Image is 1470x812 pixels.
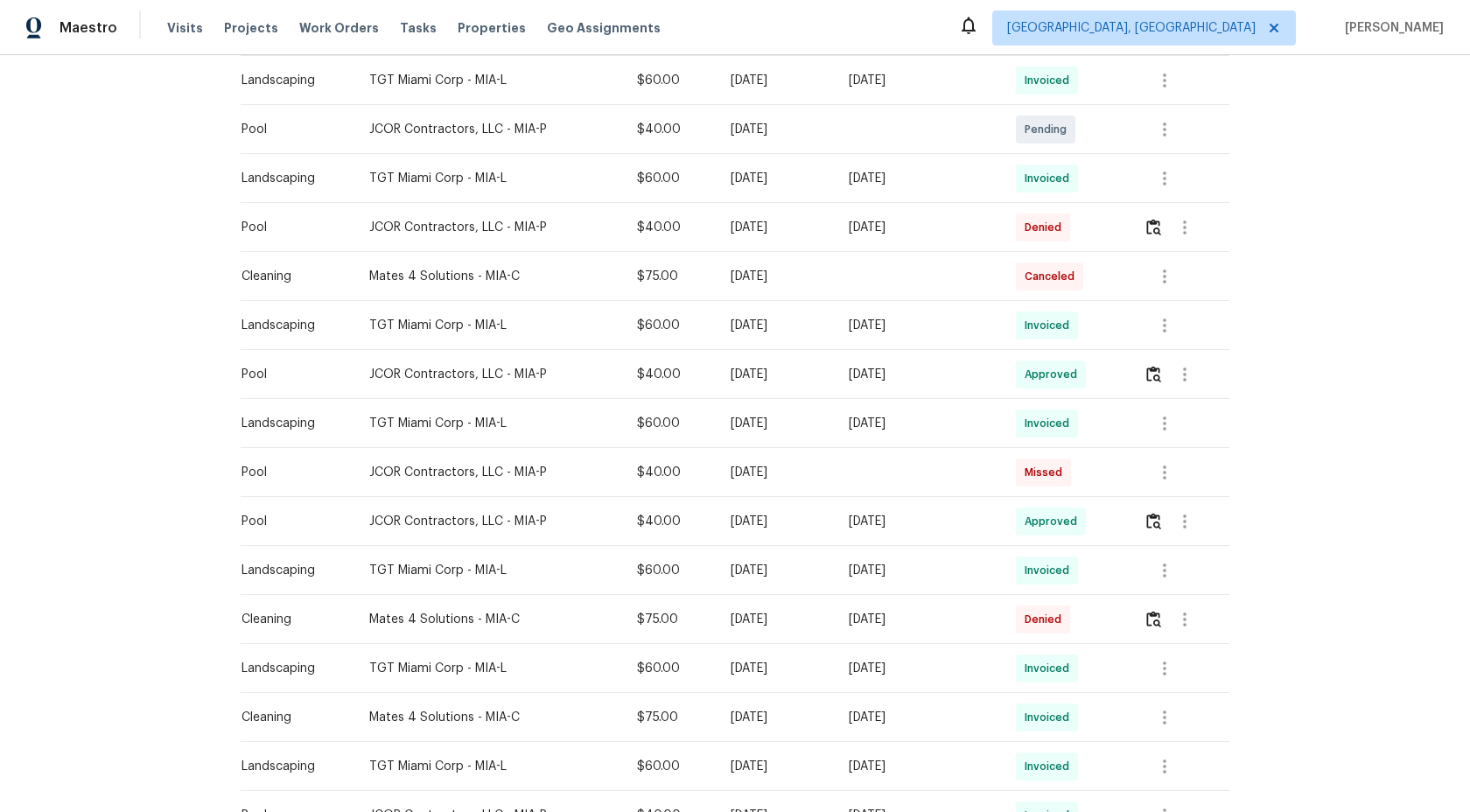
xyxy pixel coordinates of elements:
[241,513,341,530] div: Pool
[1025,72,1076,89] span: Invoiced
[637,317,703,334] div: $60.00
[1146,366,1161,382] img: Review Icon
[1025,513,1084,530] span: Approved
[299,19,379,37] span: Work Orders
[241,170,341,187] div: Landscaping
[369,758,609,775] div: TGT Miami Corp - MIA-L
[167,19,203,37] span: Visits
[731,562,821,579] div: [DATE]
[241,219,341,236] div: Pool
[400,22,437,34] span: Tasks
[241,317,341,334] div: Landscaping
[369,513,609,530] div: JCOR Contractors, LLC - MIA-P
[241,72,341,89] div: Landscaping
[731,758,821,775] div: [DATE]
[849,72,988,89] div: [DATE]
[241,611,341,628] div: Cleaning
[731,513,821,530] div: [DATE]
[241,758,341,775] div: Landscaping
[1025,415,1076,432] span: Invoiced
[547,19,661,37] span: Geo Assignments
[1025,660,1076,677] span: Invoiced
[369,562,609,579] div: TGT Miami Corp - MIA-L
[849,611,988,628] div: [DATE]
[637,72,703,89] div: $60.00
[849,513,988,530] div: [DATE]
[637,464,703,481] div: $40.00
[637,611,703,628] div: $75.00
[731,219,821,236] div: [DATE]
[1025,611,1068,628] span: Denied
[369,219,609,236] div: JCOR Contractors, LLC - MIA-P
[849,562,988,579] div: [DATE]
[849,758,988,775] div: [DATE]
[731,709,821,726] div: [DATE]
[637,268,703,285] div: $75.00
[731,170,821,187] div: [DATE]
[1025,268,1081,285] span: Canceled
[731,415,821,432] div: [DATE]
[241,464,341,481] div: Pool
[1025,366,1084,383] span: Approved
[369,121,609,138] div: JCOR Contractors, LLC - MIA-P
[637,709,703,726] div: $75.00
[637,121,703,138] div: $40.00
[637,562,703,579] div: $60.00
[241,562,341,579] div: Landscaping
[849,366,988,383] div: [DATE]
[849,709,988,726] div: [DATE]
[1144,598,1164,640] button: Review Icon
[849,170,988,187] div: [DATE]
[731,464,821,481] div: [DATE]
[1144,206,1164,248] button: Review Icon
[1144,353,1164,395] button: Review Icon
[241,709,341,726] div: Cleaning
[1025,758,1076,775] span: Invoiced
[1025,562,1076,579] span: Invoiced
[731,317,821,334] div: [DATE]
[1007,19,1256,37] span: [GEOGRAPHIC_DATA], [GEOGRAPHIC_DATA]
[1025,170,1076,187] span: Invoiced
[241,366,341,383] div: Pool
[241,268,341,285] div: Cleaning
[637,513,703,530] div: $40.00
[458,19,526,37] span: Properties
[731,121,821,138] div: [DATE]
[369,72,609,89] div: TGT Miami Corp - MIA-L
[369,366,609,383] div: JCOR Contractors, LLC - MIA-P
[731,660,821,677] div: [DATE]
[369,660,609,677] div: TGT Miami Corp - MIA-L
[1025,121,1074,138] span: Pending
[731,366,821,383] div: [DATE]
[1025,219,1068,236] span: Denied
[849,317,988,334] div: [DATE]
[241,660,341,677] div: Landscaping
[1025,464,1069,481] span: Missed
[637,170,703,187] div: $60.00
[1144,500,1164,542] button: Review Icon
[849,219,988,236] div: [DATE]
[1146,513,1161,529] img: Review Icon
[369,415,609,432] div: TGT Miami Corp - MIA-L
[369,709,609,726] div: Mates 4 Solutions - MIA-C
[369,464,609,481] div: JCOR Contractors, LLC - MIA-P
[369,268,609,285] div: Mates 4 Solutions - MIA-C
[637,415,703,432] div: $60.00
[241,415,341,432] div: Landscaping
[849,660,988,677] div: [DATE]
[241,121,341,138] div: Pool
[849,415,988,432] div: [DATE]
[637,219,703,236] div: $40.00
[1146,219,1161,235] img: Review Icon
[1025,317,1076,334] span: Invoiced
[637,366,703,383] div: $40.00
[369,317,609,334] div: TGT Miami Corp - MIA-L
[731,268,821,285] div: [DATE]
[369,170,609,187] div: TGT Miami Corp - MIA-L
[731,611,821,628] div: [DATE]
[637,660,703,677] div: $60.00
[1025,709,1076,726] span: Invoiced
[1338,19,1444,37] span: [PERSON_NAME]
[1146,611,1161,627] img: Review Icon
[369,611,609,628] div: Mates 4 Solutions - MIA-C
